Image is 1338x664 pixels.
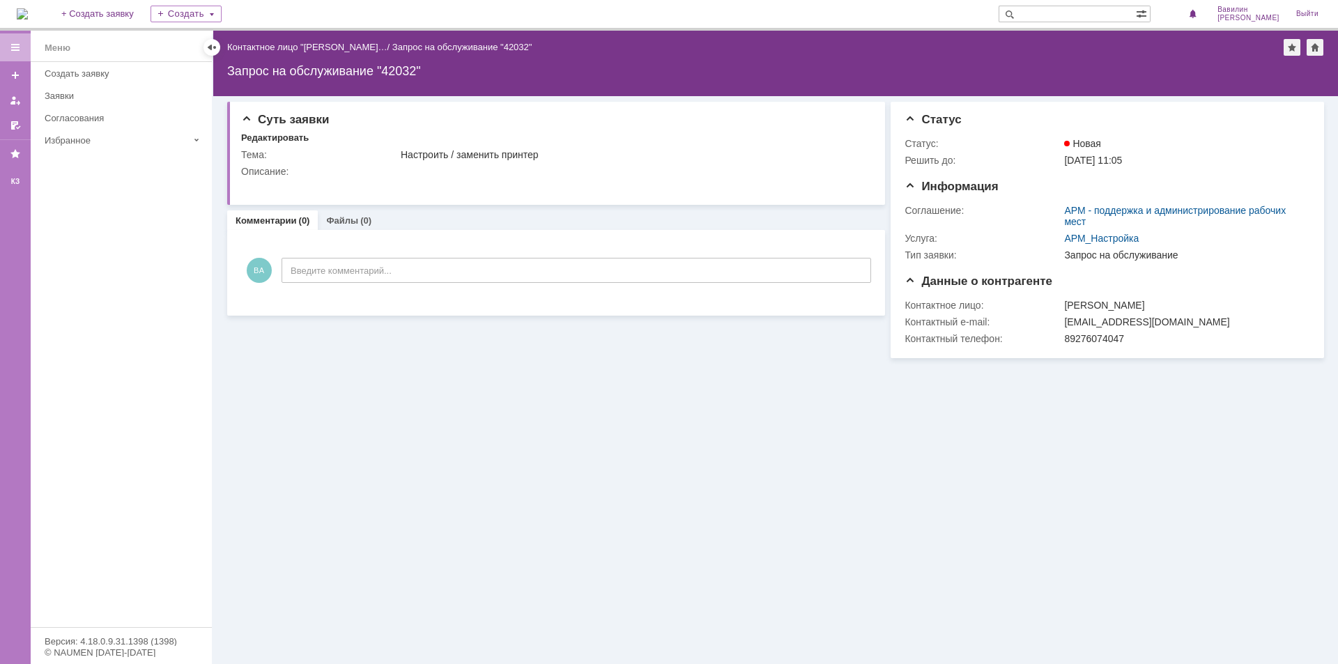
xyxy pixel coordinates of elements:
[39,107,209,129] a: Согласования
[45,40,70,56] div: Меню
[905,300,1061,311] div: Контактное лицо:
[1284,39,1300,56] div: Добавить в избранное
[1064,233,1139,244] a: АРМ_Настройка
[45,91,203,101] div: Заявки
[1064,249,1303,261] div: Запрос на обслуживание
[45,68,203,79] div: Создать заявку
[203,39,220,56] div: Скрыть меню
[45,135,188,146] div: Избранное
[227,64,1324,78] div: Запрос на обслуживание "42032"
[39,85,209,107] a: Заявки
[247,258,272,283] span: ВА
[45,113,203,123] div: Согласования
[905,333,1061,344] div: Контактный телефон:
[45,637,198,646] div: Версия: 4.18.0.9.31.1398 (1398)
[1064,155,1122,166] span: [DATE] 11:05
[1307,39,1323,56] div: Сделать домашней страницей
[17,8,28,20] img: logo
[236,215,297,226] a: Комментарии
[227,42,387,52] a: Контактное лицо "[PERSON_NAME]…
[905,113,961,126] span: Статус
[39,63,209,84] a: Создать заявку
[905,205,1061,216] div: Соглашение:
[905,233,1061,244] div: Услуга:
[1064,205,1286,227] a: АРМ - поддержка и администрирование рабочих мест
[241,149,398,160] div: Тема:
[905,138,1061,149] div: Статус:
[4,89,26,111] a: Мои заявки
[905,155,1061,166] div: Решить до:
[905,249,1061,261] div: Тип заявки:
[905,180,998,193] span: Информация
[45,648,198,657] div: © NAUMEN [DATE]-[DATE]
[1064,333,1303,344] div: 89276074047
[227,42,392,52] div: /
[241,113,329,126] span: Суть заявки
[299,215,310,226] div: (0)
[401,149,865,160] div: Настроить / заменить принтер
[1136,6,1150,20] span: Расширенный поиск
[4,171,26,193] a: КЗ
[360,215,371,226] div: (0)
[151,6,222,22] div: Создать
[1064,300,1303,311] div: [PERSON_NAME]
[326,215,358,226] a: Файлы
[4,64,26,86] a: Создать заявку
[1217,14,1279,22] span: [PERSON_NAME]
[241,166,868,177] div: Описание:
[1064,316,1303,327] div: [EMAIL_ADDRESS][DOMAIN_NAME]
[392,42,532,52] div: Запрос на обслуживание "42032"
[17,8,28,20] a: Перейти на домашнюю страницу
[1217,6,1279,14] span: Вавилин
[905,275,1052,288] span: Данные о контрагенте
[905,316,1061,327] div: Контактный e-mail:
[4,176,26,187] div: КЗ
[4,114,26,137] a: Мои согласования
[1064,138,1101,149] span: Новая
[241,132,309,144] div: Редактировать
